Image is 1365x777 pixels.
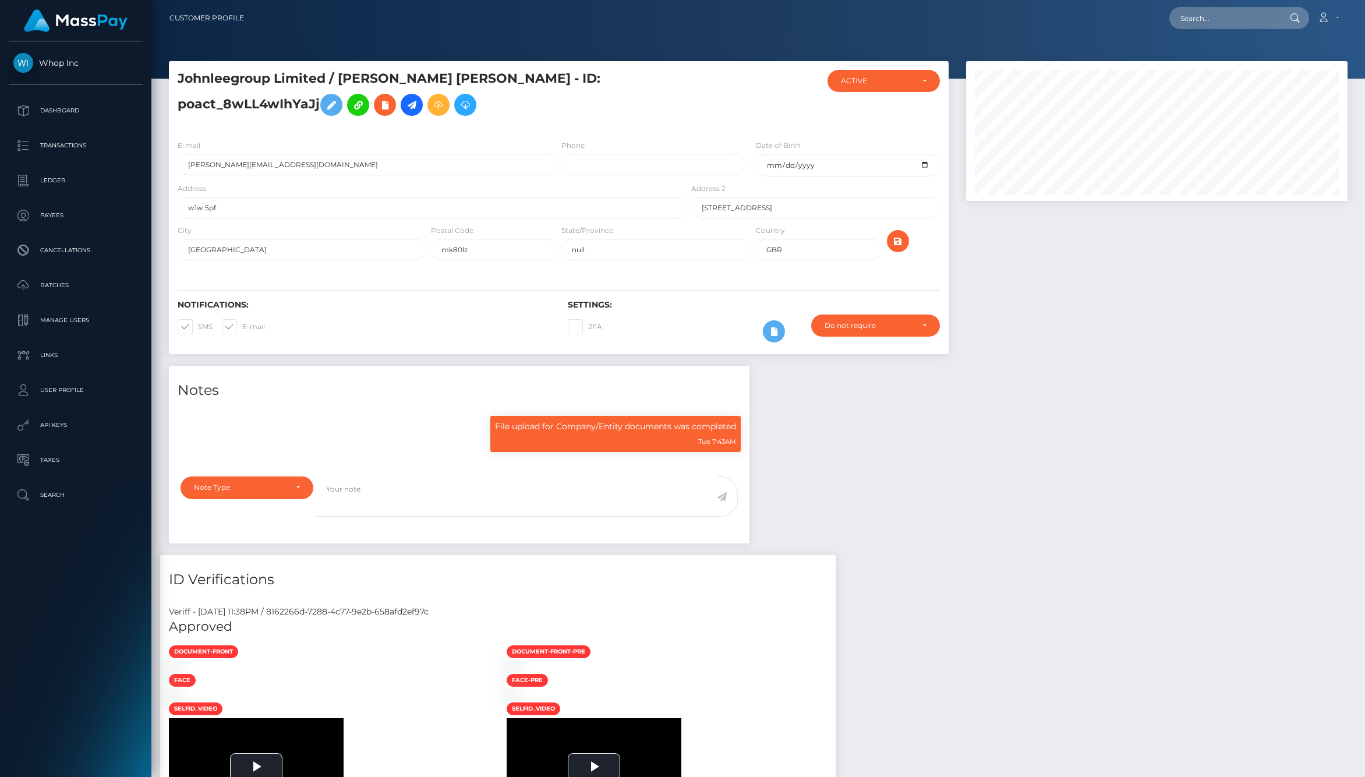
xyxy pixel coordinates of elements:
[24,9,128,32] img: MassPay Logo
[9,58,143,68] span: Whop Inc
[756,140,801,151] label: Date of Birth
[9,131,143,160] a: Transactions
[495,421,736,433] p: File upload for Company/Entity documents was completed
[507,702,560,715] span: selfid_video
[825,321,913,330] div: Do not require
[9,236,143,265] a: Cancellations
[181,476,313,499] button: Note Type
[160,606,836,618] div: Veriff - [DATE] 11:38PM / 8162266d-7288-4c77-9e2b-658afd2ef97c
[13,207,138,224] p: Payees
[13,137,138,154] p: Transactions
[178,183,206,194] label: Address
[13,347,138,364] p: Links
[178,140,200,151] label: E-mail
[13,486,138,504] p: Search
[9,376,143,405] a: User Profile
[178,300,550,310] h6: Notifications:
[9,411,143,440] a: API Keys
[9,481,143,510] a: Search
[13,312,138,329] p: Manage Users
[169,618,827,636] h5: Approved
[1169,7,1279,29] input: Search...
[431,225,473,236] label: Postal Code
[9,166,143,195] a: Ledger
[9,341,143,370] a: Links
[756,225,785,236] label: Country
[222,319,265,334] label: E-mail
[9,96,143,125] a: Dashboard
[13,382,138,399] p: User Profile
[178,380,741,401] h4: Notes
[13,102,138,119] p: Dashboard
[169,6,244,30] a: Customer Profile
[811,315,940,337] button: Do not require
[13,53,33,73] img: Whop Inc
[698,437,736,446] small: Tue 7:43AM
[841,76,913,86] div: ACTIVE
[169,663,178,672] img: 7973cc3f-7091-48fc-b470-2e6942f001e0
[9,446,143,475] a: Taxes
[561,225,613,236] label: State/Province
[561,140,585,151] label: Phone
[169,645,238,658] span: document-front
[401,94,423,116] a: Initiate Payout
[507,691,516,701] img: b852c750-57ba-495b-acd0-9fee0ae04188
[507,663,516,672] img: ad7744f4-c575-4ed0-9c33-094b313dd8fb
[169,674,196,687] span: face
[568,300,940,310] h6: Settings:
[9,201,143,230] a: Payees
[194,483,287,492] div: Note Type
[13,172,138,189] p: Ledger
[169,570,827,590] h4: ID Verifications
[178,319,213,334] label: SMS
[9,306,143,335] a: Manage Users
[13,242,138,259] p: Cancellations
[568,319,602,334] label: 2FA
[178,70,680,122] h5: Johnleegroup Limited / [PERSON_NAME] [PERSON_NAME] - ID: poact_8wLL4wIhYaJj
[13,416,138,434] p: API Keys
[507,674,548,687] span: face-pre
[691,183,726,194] label: Address 2
[507,645,590,658] span: document-front-pre
[169,691,178,701] img: e2620bb4-8a85-4494-9cb1-61c963df54d6
[169,702,222,715] span: selfid_video
[178,225,192,236] label: City
[13,451,138,469] p: Taxes
[828,70,940,92] button: ACTIVE
[13,277,138,294] p: Batches
[9,271,143,300] a: Batches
